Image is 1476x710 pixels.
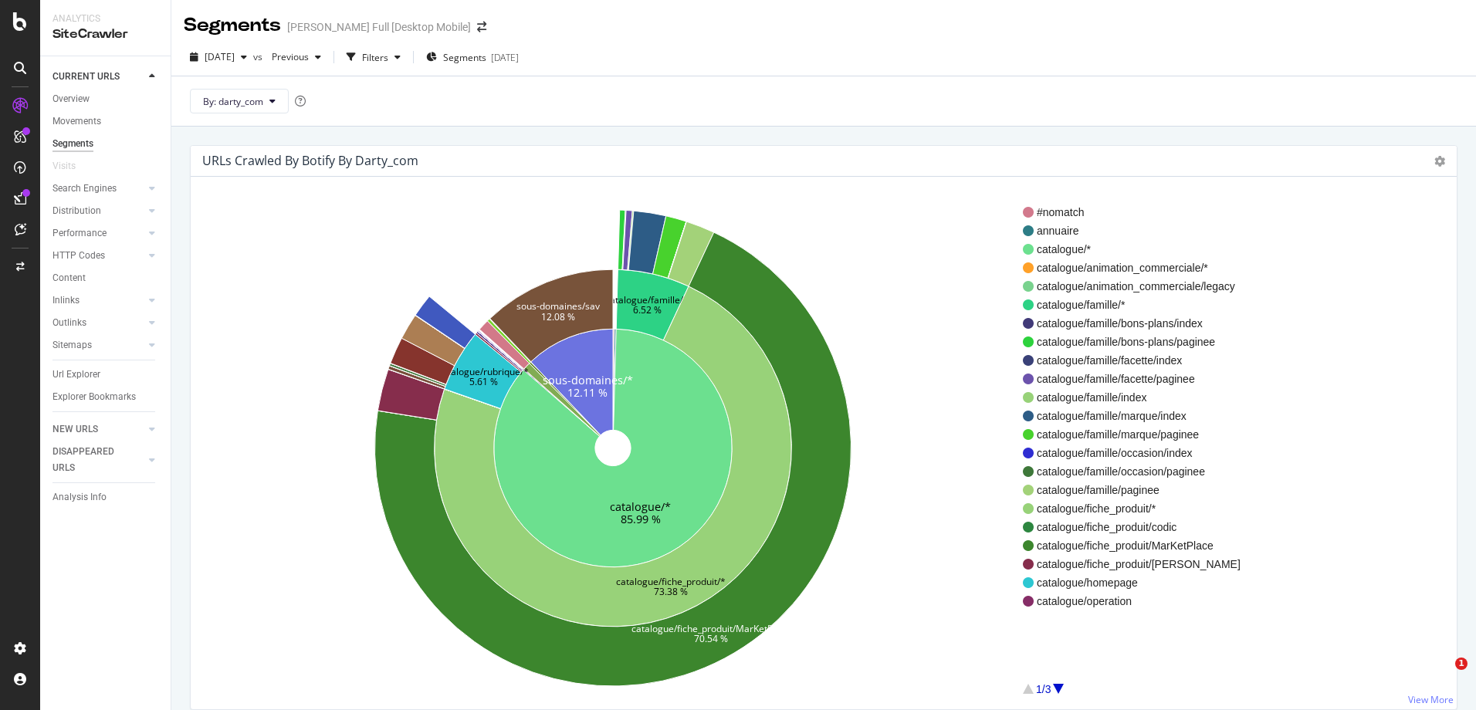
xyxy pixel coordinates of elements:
div: Search Engines [52,181,117,197]
a: Explorer Bookmarks [52,389,160,405]
div: Url Explorer [52,367,100,383]
span: catalogue/famille/occasion/paginee [1037,464,1241,479]
div: DISAPPEARED URLS [52,444,130,476]
span: vs [253,50,266,63]
text: 73.38 % [654,585,688,598]
div: Inlinks [52,292,80,309]
span: 1 [1455,658,1468,670]
text: 12.08 % [541,309,575,323]
div: HTTP Codes [52,248,105,264]
div: Explorer Bookmarks [52,389,136,405]
a: Movements [52,113,160,130]
a: Overview [52,91,160,107]
a: HTTP Codes [52,248,144,264]
a: DISAPPEARED URLS [52,444,144,476]
span: catalogue/fiche_produit/MarKetPlace [1037,538,1241,553]
a: Distribution [52,203,144,219]
span: catalogue/homepage [1037,575,1241,590]
span: annuaire [1037,223,1241,238]
div: Segments [184,12,281,39]
span: Previous [266,50,309,63]
a: Inlinks [52,292,144,309]
div: Content [52,270,86,286]
a: Sitemaps [52,337,144,353]
div: Filters [362,51,388,64]
text: catalogue/fiche_produit/MarKetPlace [631,622,790,635]
div: Performance [52,225,107,242]
a: Performance [52,225,144,242]
a: Segments [52,136,160,152]
div: 1/3 [1036,681,1051,697]
span: catalogue/famille/bons-plans/paginee [1037,334,1241,350]
div: Analytics [52,12,158,25]
text: 85.99 % [621,511,661,526]
span: catalogue/fiche_produit/codic [1037,519,1241,535]
text: catalogue/rubrique/* [438,364,529,377]
div: Visits [52,158,76,174]
div: [PERSON_NAME] Full [Desktop Mobile] [287,19,471,35]
span: #nomatch [1037,205,1241,220]
span: catalogue/fiche_produit/* [1037,501,1241,516]
text: sous-domaines/* [543,373,633,387]
i: Options [1434,156,1445,167]
span: catalogue/famille/marque/index [1037,408,1241,424]
span: catalogue/animation_commerciale/legacy [1037,279,1241,294]
span: catalogue/animation_commerciale/* [1037,260,1241,276]
a: Analysis Info [52,489,160,505]
span: catalogue/famille/* [1037,297,1241,313]
div: arrow-right-arrow-left [477,22,486,32]
span: catalogue/fiche_produit/[PERSON_NAME] [1037,556,1241,572]
a: CURRENT URLS [52,69,144,85]
span: catalogue/famille/index [1037,390,1241,405]
span: catalogue/famille/paginee [1037,482,1241,498]
a: Content [52,270,160,286]
div: Sitemaps [52,337,92,353]
a: Search Engines [52,181,144,197]
a: Url Explorer [52,367,160,383]
span: catalogue/famille/facette/paginee [1037,371,1241,387]
text: 6.52 % [633,303,662,316]
span: catalogue/operation [1037,593,1241,609]
span: catalogue/famille/bons-plans/index [1037,316,1241,331]
text: 5.61 % [469,375,498,388]
div: SiteCrawler [52,25,158,43]
div: Distribution [52,203,101,219]
div: Segments [52,136,93,152]
text: 70.54 % [694,632,728,645]
a: NEW URLS [52,421,144,438]
button: [DATE] [184,45,253,69]
text: 12.11 % [567,385,608,400]
text: catalogue/* [610,499,671,513]
div: CURRENT URLS [52,69,120,85]
span: By: darty_com [203,95,263,108]
span: catalogue/* [1037,242,1241,257]
div: [DATE] [491,51,519,64]
div: Outlinks [52,315,86,331]
div: Analysis Info [52,489,107,505]
span: catalogue/famille/occasion/index [1037,445,1241,461]
iframe: Intercom live chat [1424,658,1461,695]
text: catalogue/famille/* [605,293,689,306]
div: NEW URLS [52,421,98,438]
button: By: darty_com [190,89,289,113]
div: Overview [52,91,90,107]
text: sous-domaines/sav [516,299,600,313]
button: Segments[DATE] [420,45,525,69]
span: catalogue/famille/facette/index [1037,353,1241,368]
div: Movements [52,113,101,130]
a: Outlinks [52,315,144,331]
button: Previous [266,45,327,69]
button: Filters [340,45,407,69]
text: catalogue/fiche_produit/* [616,575,726,588]
a: Visits [52,158,91,174]
h4: URLs Crawled By Botify By darty_com [202,150,418,171]
span: catalogue/famille/marque/paginee [1037,427,1241,442]
span: 2025 Aug. 31st [205,50,235,63]
span: Segments [443,51,486,64]
a: View More [1408,693,1454,706]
